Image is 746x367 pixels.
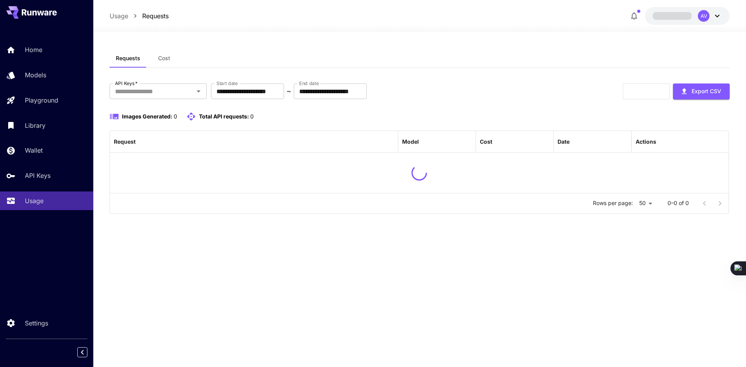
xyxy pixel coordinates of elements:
p: Settings [25,318,48,328]
a: Requests [142,11,169,21]
span: Requests [116,55,140,62]
p: Wallet [25,146,43,155]
p: Rows per page: [593,199,633,207]
p: Library [25,121,45,130]
p: Home [25,45,42,54]
p: Models [25,70,46,80]
a: Usage [110,11,128,21]
div: Model [402,138,419,145]
p: Usage [25,196,44,205]
button: Open [193,86,204,97]
label: API Keys [115,80,138,87]
span: Cost [158,55,170,62]
nav: breadcrumb [110,11,169,21]
div: Date [558,138,570,145]
span: 0 [250,113,254,120]
button: Export CSV [673,83,730,99]
p: API Keys [25,171,51,180]
label: End date [299,80,319,87]
div: Request [114,138,136,145]
p: ~ [287,87,291,96]
div: Actions [636,138,656,145]
div: AV [698,10,709,22]
span: Images Generated: [122,113,173,120]
div: Cost [480,138,492,145]
p: Playground [25,96,58,105]
div: 50 [636,198,655,209]
p: 0–0 of 0 [668,199,689,207]
button: AV [645,7,730,25]
label: Start date [216,80,238,87]
button: Collapse sidebar [77,347,87,357]
div: Collapse sidebar [83,345,93,359]
span: Total API requests: [199,113,249,120]
span: 0 [174,113,177,120]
